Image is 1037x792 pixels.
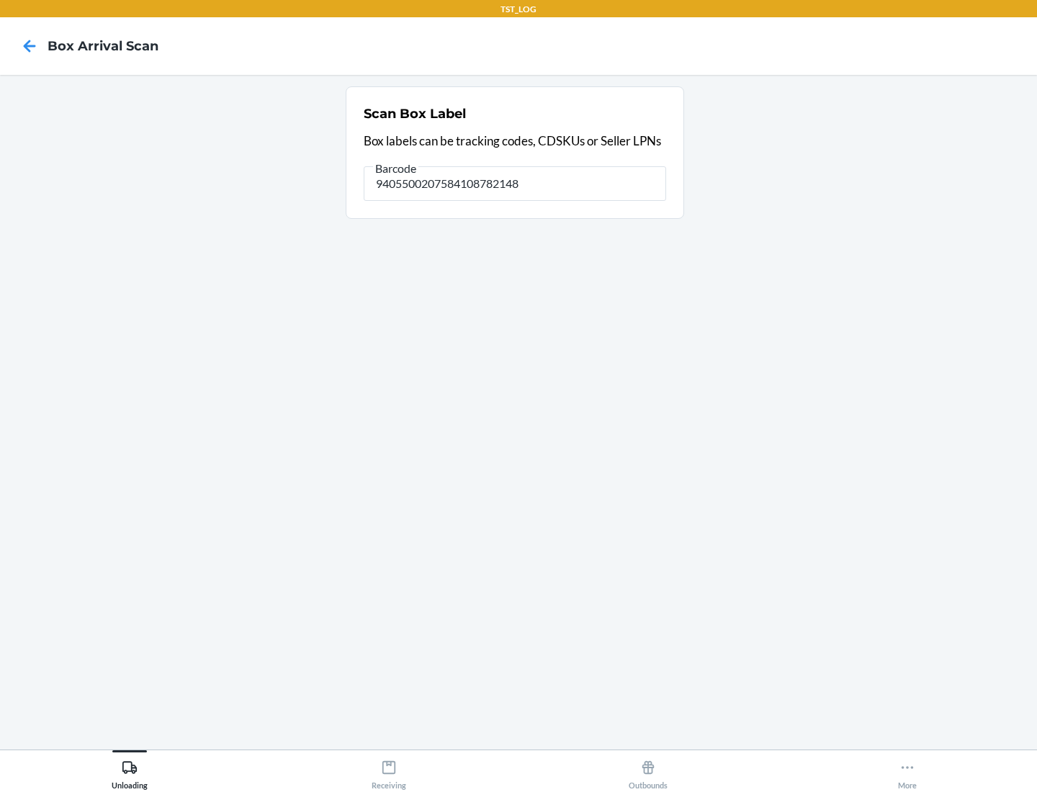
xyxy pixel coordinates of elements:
[259,750,518,790] button: Receiving
[373,161,418,176] span: Barcode
[518,750,778,790] button: Outbounds
[364,132,666,150] p: Box labels can be tracking codes, CDSKUs or Seller LPNs
[898,754,917,790] div: More
[364,104,466,123] h2: Scan Box Label
[372,754,406,790] div: Receiving
[364,166,666,201] input: Barcode
[778,750,1037,790] button: More
[500,3,537,16] p: TST_LOG
[112,754,148,790] div: Unloading
[629,754,668,790] div: Outbounds
[48,37,158,55] h4: Box Arrival Scan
